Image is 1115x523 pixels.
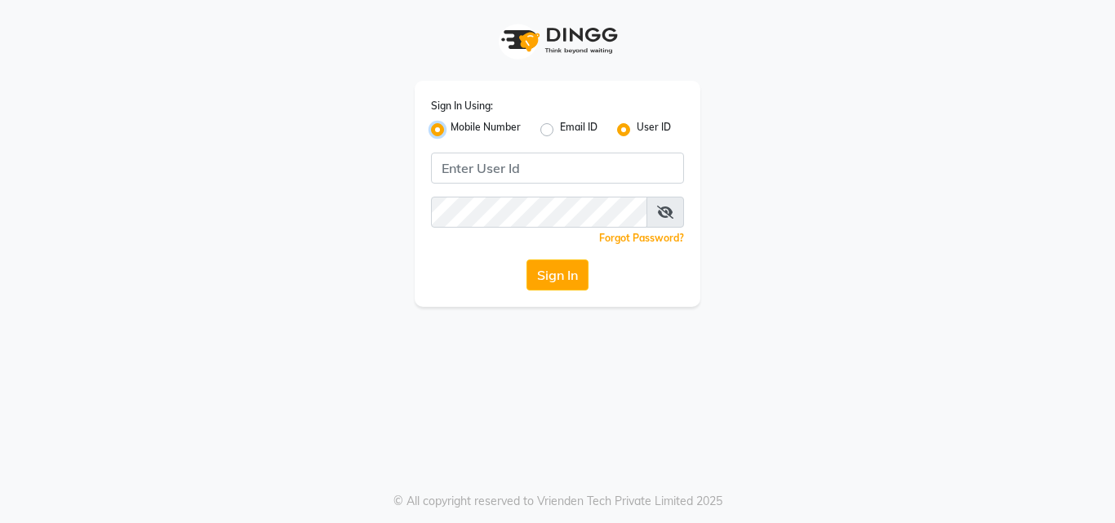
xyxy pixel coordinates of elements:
[526,259,589,290] button: Sign In
[599,232,684,244] a: Forgot Password?
[492,16,623,64] img: logo1.svg
[431,197,647,228] input: Username
[431,153,684,184] input: Username
[560,120,597,140] label: Email ID
[451,120,521,140] label: Mobile Number
[637,120,671,140] label: User ID
[431,99,493,113] label: Sign In Using:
